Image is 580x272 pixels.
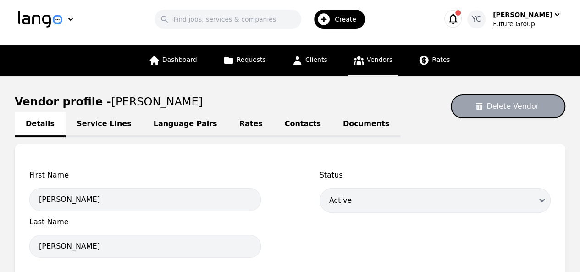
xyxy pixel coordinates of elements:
button: YC[PERSON_NAME]Future Group [467,10,562,28]
span: Last Name [29,216,261,228]
input: Find jobs, services & companies [155,10,301,29]
span: Status [320,170,551,181]
span: Create [335,15,363,24]
span: YC [472,14,481,25]
span: Vendors [367,56,392,63]
span: [PERSON_NAME] [111,95,203,108]
input: Last Name [29,235,261,258]
a: Language Pairs [143,112,228,137]
span: Rates [432,56,450,63]
span: First Name [29,170,261,181]
h1: Vendor profile - [15,95,203,108]
a: Documents [332,112,400,137]
button: Delete Vendor [451,94,565,118]
button: Create [301,6,370,33]
a: Requests [217,45,271,76]
img: Logo [18,11,62,28]
a: Rates [228,112,274,137]
a: Contacts [274,112,332,137]
div: [PERSON_NAME] [493,10,552,19]
a: Clients [286,45,333,76]
a: Dashboard [143,45,203,76]
a: Vendors [348,45,398,76]
span: Dashboard [162,56,197,63]
span: Clients [305,56,327,63]
span: Requests [237,56,266,63]
a: Rates [413,45,455,76]
div: Future Group [493,19,562,28]
a: Service Lines [66,112,143,137]
input: First Name [29,188,261,211]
